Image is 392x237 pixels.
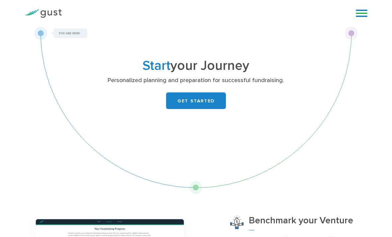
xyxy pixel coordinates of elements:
[166,92,226,109] a: GET STARTED
[143,58,170,73] span: Start
[76,76,316,84] p: Personalized planning and preparation for successful fundraising.
[249,216,367,231] h3: Benchmark your Venture
[230,216,244,229] img: Benchmark Your Venture
[25,9,62,18] img: Gust Logo
[76,60,316,72] h1: your Journey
